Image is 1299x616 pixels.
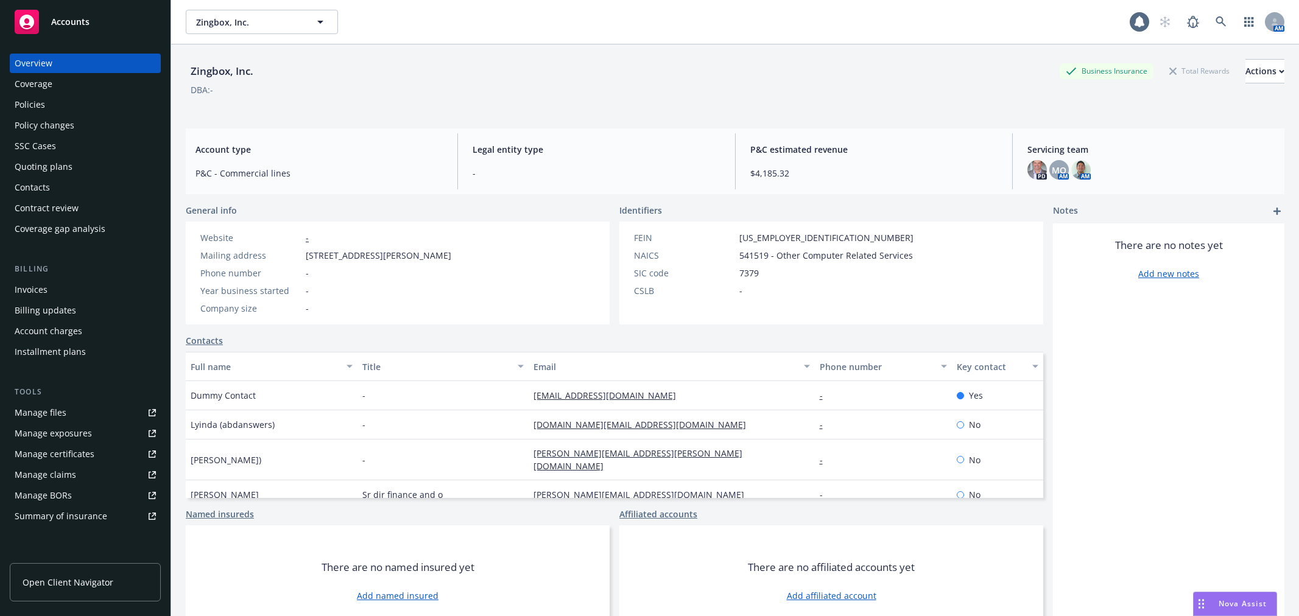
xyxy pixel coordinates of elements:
[748,560,915,575] span: There are no affiliated accounts yet
[10,550,161,562] div: Analytics hub
[1053,204,1078,219] span: Notes
[357,352,529,381] button: Title
[529,352,814,381] button: Email
[969,389,983,402] span: Yes
[10,95,161,114] a: Policies
[1138,267,1199,280] a: Add new notes
[15,116,74,135] div: Policy changes
[191,360,339,373] div: Full name
[186,10,338,34] button: Zingbox, Inc.
[10,424,161,443] a: Manage exposures
[15,342,86,362] div: Installment plans
[820,454,833,466] a: -
[15,54,52,73] div: Overview
[186,63,258,79] div: Zingbox, Inc.
[10,54,161,73] a: Overview
[362,389,365,402] span: -
[195,143,443,156] span: Account type
[1270,204,1284,219] a: add
[186,352,357,381] button: Full name
[10,198,161,218] a: Contract review
[15,403,66,422] div: Manage files
[952,352,1043,381] button: Key contact
[533,360,796,373] div: Email
[15,178,50,197] div: Contacts
[820,489,833,500] a: -
[322,560,474,575] span: There are no named insured yet
[186,204,237,217] span: General info
[1193,592,1277,616] button: Nova Assist
[10,465,161,485] a: Manage claims
[51,17,90,27] span: Accounts
[10,136,161,156] a: SSC Cases
[10,178,161,197] a: Contacts
[191,453,261,466] span: [PERSON_NAME])
[10,219,161,239] a: Coverage gap analysis
[15,198,79,218] div: Contract review
[10,157,161,177] a: Quoting plans
[195,167,443,180] span: P&C - Commercial lines
[1194,592,1209,615] div: Drag to move
[739,249,913,262] span: 541519 - Other Computer Related Services
[15,465,76,485] div: Manage claims
[357,589,438,602] a: Add named insured
[1245,59,1284,83] button: Actions
[473,167,720,180] span: -
[815,352,952,381] button: Phone number
[200,302,301,315] div: Company size
[200,249,301,262] div: Mailing address
[196,16,301,29] span: Zingbox, Inc.
[10,301,161,320] a: Billing updates
[362,488,443,501] span: Sr dir finance and o
[15,157,72,177] div: Quoting plans
[23,576,113,589] span: Open Client Navigator
[820,360,934,373] div: Phone number
[15,280,48,299] div: Invoices
[533,419,756,430] a: [DOMAIN_NAME][EMAIL_ADDRESS][DOMAIN_NAME]
[820,390,833,401] a: -
[191,83,213,96] div: DBA: -
[200,231,301,244] div: Website
[10,321,161,341] a: Account charges
[10,506,161,526] a: Summary of insurance
[1237,10,1261,34] a: Switch app
[15,444,94,464] div: Manage certificates
[15,74,52,94] div: Coverage
[533,489,754,500] a: [PERSON_NAME][EMAIL_ADDRESS][DOMAIN_NAME]
[15,301,76,320] div: Billing updates
[1115,238,1223,253] span: There are no notes yet
[1060,63,1153,79] div: Business Insurance
[1071,160,1091,180] img: photo
[15,136,56,156] div: SSC Cases
[10,263,161,275] div: Billing
[739,284,742,297] span: -
[533,447,742,472] a: [PERSON_NAME][EMAIL_ADDRESS][PERSON_NAME][DOMAIN_NAME]
[634,249,734,262] div: NAICS
[200,284,301,297] div: Year business started
[191,418,275,431] span: Lyinda (abdanswers)
[619,508,697,520] a: Affiliated accounts
[15,95,45,114] div: Policies
[10,116,161,135] a: Policy changes
[15,424,92,443] div: Manage exposures
[739,231,914,244] span: [US_EMPLOYER_IDENTIFICATION_NUMBER]
[10,444,161,464] a: Manage certificates
[15,506,107,526] div: Summary of insurance
[634,231,734,244] div: FEIN
[191,488,259,501] span: [PERSON_NAME]
[750,167,998,180] span: $4,185.32
[186,508,254,520] a: Named insureds
[1027,143,1275,156] span: Servicing team
[362,418,365,431] span: -
[10,280,161,299] a: Invoices
[533,390,686,401] a: [EMAIL_ADDRESS][DOMAIN_NAME]
[969,488,980,501] span: No
[362,453,365,466] span: -
[1052,164,1066,177] span: MQ
[306,302,309,315] span: -
[1027,160,1047,180] img: photo
[10,403,161,422] a: Manage files
[619,204,662,217] span: Identifiers
[739,267,759,279] span: 7379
